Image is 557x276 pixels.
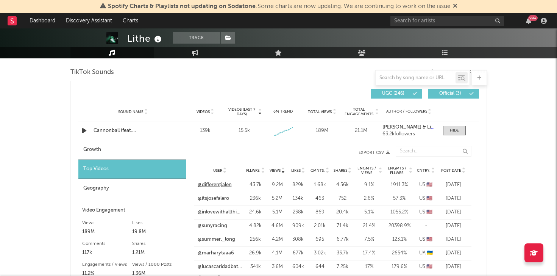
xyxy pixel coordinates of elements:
div: 17 % [356,263,382,271]
div: 33.7k [333,249,352,257]
button: UGC(246) [371,89,422,99]
div: 4.82k [246,222,265,230]
a: [PERSON_NAME] & Lithe [382,125,435,130]
div: Likes [132,218,182,227]
div: 238k [290,209,307,216]
div: 341k [246,263,265,271]
a: @itsjosefalero [198,195,229,202]
div: 1055.2 % [386,209,413,216]
a: @inlovewithallthingsmini [198,209,242,216]
span: Cmnts. [310,168,325,173]
div: 2654 % [386,249,413,257]
div: US [417,195,435,202]
a: @summer._long [198,236,235,243]
div: [DATE] [439,195,468,202]
a: Dashboard [24,13,61,28]
div: 2.6 % [356,195,382,202]
span: Sound Name [118,110,144,114]
div: 236k [246,195,265,202]
span: 🇺🇸 [426,196,432,201]
div: US [417,263,435,271]
div: Lithe [127,32,164,45]
div: 57.3 % [386,195,413,202]
div: Comments [82,239,132,248]
div: 189M [304,127,340,135]
div: Views [82,218,132,227]
div: 256k [246,236,265,243]
span: Cntry. [417,168,431,173]
span: Likes [291,168,301,173]
div: 24.6k [246,209,265,216]
div: [DATE] [439,222,468,230]
button: Export CSV [201,151,390,155]
div: [DATE] [439,181,468,189]
span: UGC ( 246 ) [376,91,411,96]
div: 123.1 % [386,236,413,243]
div: 5.1M [269,209,286,216]
div: 644 [310,263,329,271]
div: 869 [310,209,329,216]
span: 🇺🇸 [426,182,432,187]
button: Export CSV [403,70,434,74]
div: 1.68k [310,181,329,189]
div: [DATE] [439,236,468,243]
span: Shares [334,168,347,173]
span: Post Date [441,168,461,173]
span: Author / Followers [386,109,427,114]
div: 4.1M [269,249,286,257]
span: Videos [197,110,210,114]
div: Top Videos [78,160,186,179]
div: 604k [290,263,307,271]
div: Shares [132,239,182,248]
div: 695 [310,236,329,243]
a: Charts [117,13,144,28]
div: 4.6M [269,222,286,230]
div: Engagements / Views [82,260,132,269]
div: 6.77k [333,236,352,243]
span: User [213,168,222,173]
button: Official(3) [428,89,479,99]
div: [DATE] [439,249,468,257]
a: @marharytaaa6 [198,249,234,257]
a: Discovery Assistant [61,13,117,28]
div: 9.2M [269,181,286,189]
div: Cannonball (feat. [PERSON_NAME]) [94,127,173,135]
div: UA [417,249,435,257]
input: Search by song name or URL [376,75,456,81]
span: Spotify Charts & Playlists not updating on Sodatone [108,3,256,9]
a: @differentjalen [198,181,232,189]
div: 7.5 % [356,236,382,243]
div: 20398.9 % [386,222,413,230]
span: Total Views [308,110,332,114]
div: 63.2k followers [382,132,435,137]
div: US [417,209,435,216]
div: 677k [290,249,307,257]
div: 5.2M [269,195,286,202]
button: Track [173,32,220,44]
span: Engmts / Views [356,166,378,175]
input: Search... [396,146,471,157]
div: - [417,222,435,230]
div: 99 + [528,15,538,21]
div: 9.1 % [356,181,382,189]
span: 🇺🇦 [427,251,433,256]
div: 43.7k [246,181,265,189]
div: 4.2M [269,236,286,243]
span: Dismiss [453,3,457,9]
span: Fllwrs. [246,168,261,173]
div: US [417,181,435,189]
div: Views / 1000 Posts [132,260,182,269]
div: 829k [290,181,307,189]
div: Geography [78,179,186,198]
div: 7.25k [333,263,352,271]
span: 🇺🇸 [426,237,432,242]
div: 15.5k [239,127,250,135]
div: 6M Trend [265,109,301,114]
div: 26.9k [246,249,265,257]
div: 909k [290,222,307,230]
div: 21.4 % [356,222,382,230]
span: Total Engagements [343,107,374,116]
div: Growth [78,140,186,160]
div: 134k [290,195,307,202]
div: Video Engagement [82,206,182,215]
